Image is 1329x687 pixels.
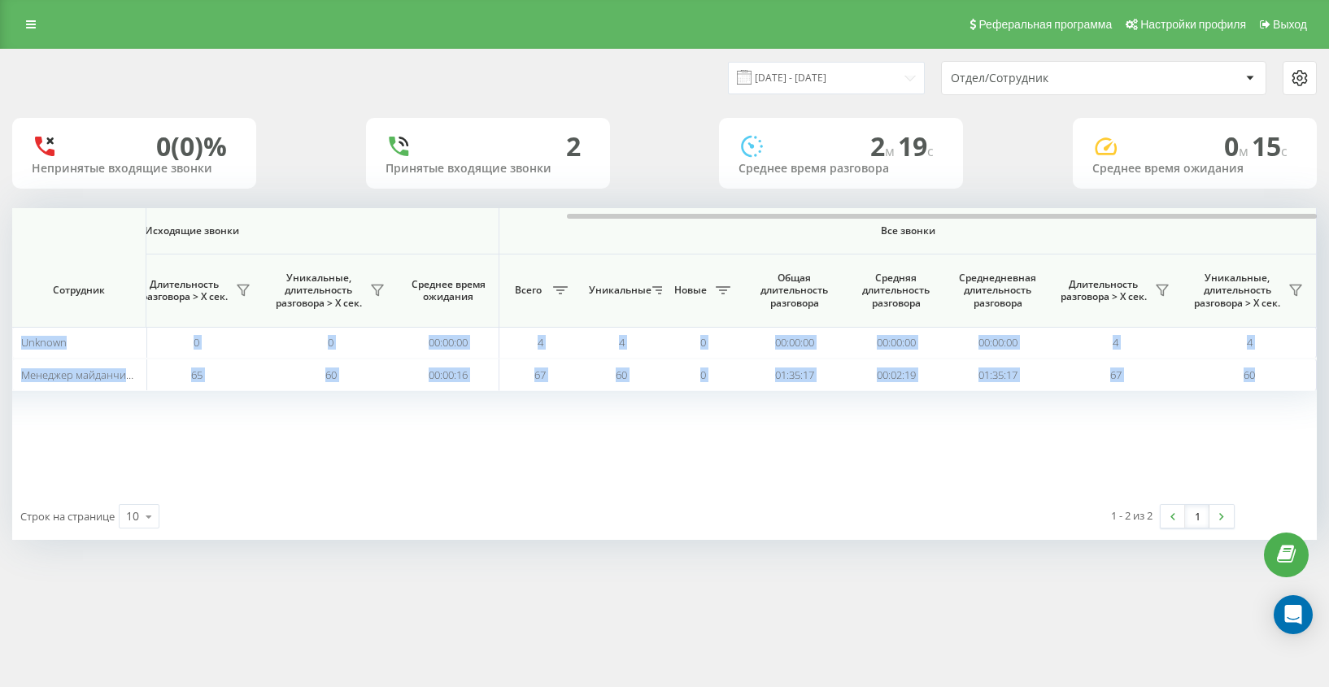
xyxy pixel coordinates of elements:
span: 0 [700,335,706,350]
span: 65 [191,367,203,382]
div: 0 (0)% [156,131,227,162]
span: 60 [325,367,337,382]
td: 00:00:16 [398,359,499,390]
span: 4 [538,335,543,350]
span: м [1239,142,1252,160]
span: 0 [1224,128,1252,163]
span: Менеджер майданчик II [21,367,138,382]
span: Unknown [21,335,67,350]
div: Среднее время ожидания [1092,162,1297,176]
span: Уникальные, длительность разговора > Х сек. [1191,272,1283,310]
span: Настройки профиля [1140,18,1246,31]
div: Отдел/Сотрудник [951,72,1145,85]
td: 00:00:00 [947,327,1048,359]
span: 0 [328,335,333,350]
span: 60 [1244,367,1255,382]
span: 67 [1110,367,1122,382]
span: 67 [534,367,546,382]
td: 00:02:19 [845,359,947,390]
span: 4 [1247,335,1253,350]
span: Строк на странице [20,509,115,524]
span: Выход [1273,18,1307,31]
span: 15 [1252,128,1288,163]
span: Уникальные [589,284,647,297]
span: Среднее время ожидания [410,278,486,303]
span: Реферальная программа [978,18,1112,31]
span: Новые [670,284,711,297]
td: 01:35:17 [947,359,1048,390]
span: Длительность разговора > Х сек. [137,278,231,303]
span: 4 [1113,335,1118,350]
span: 4 [619,335,625,350]
span: м [885,142,898,160]
a: 1 [1185,505,1209,528]
span: Все звонки [547,224,1268,237]
span: 19 [898,128,934,163]
div: Среднее время разговора [739,162,943,176]
span: 0 [194,335,199,350]
span: 60 [616,367,627,382]
td: 00:00:00 [845,327,947,359]
span: Длительность разговора > Х сек. [1057,278,1150,303]
span: c [1281,142,1288,160]
div: Непринятые входящие звонки [32,162,237,176]
span: Средняя длительность разговора [857,272,935,310]
span: Сотрудник [26,284,132,297]
td: 00:00:00 [743,327,845,359]
td: 00:00:00 [398,327,499,359]
span: Среднедневная длительность разговора [959,272,1036,310]
span: Уникальные, длительность разговора > Х сек. [272,272,365,310]
div: Принятые входящие звонки [386,162,590,176]
div: Open Intercom Messenger [1274,595,1313,634]
div: 1 - 2 из 2 [1111,507,1153,524]
span: 2 [870,128,898,163]
div: 10 [126,508,139,524]
span: Всего [508,284,548,297]
td: 01:35:17 [743,359,845,390]
span: c [927,142,934,160]
div: 2 [566,131,581,162]
span: 0 [700,367,706,382]
span: Общая длительность разговора [756,272,833,310]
